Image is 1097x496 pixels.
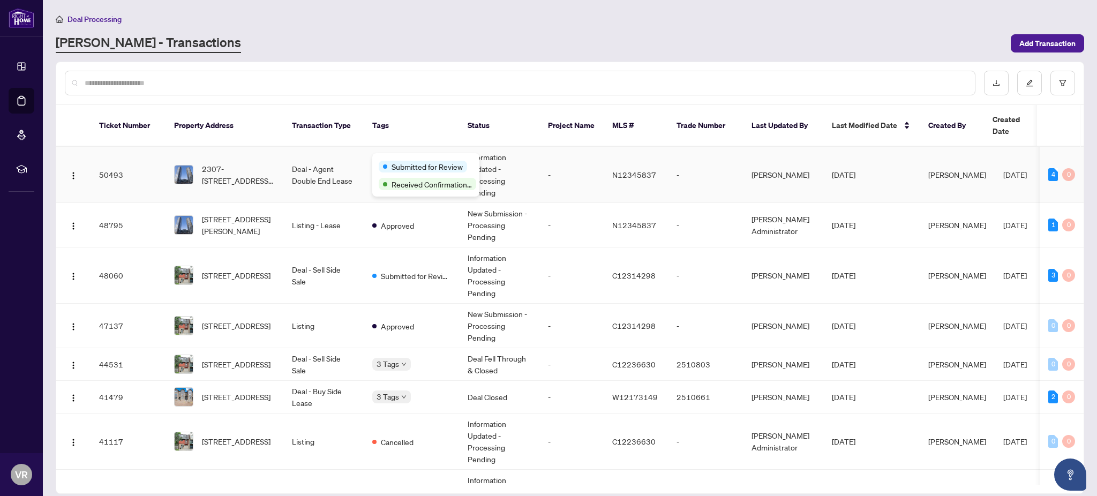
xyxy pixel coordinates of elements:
[1048,390,1058,403] div: 2
[283,381,364,414] td: Deal - Buy Side Lease
[539,304,604,348] td: -
[1048,219,1058,231] div: 1
[381,320,414,332] span: Approved
[175,216,193,234] img: thumbnail-img
[832,321,855,330] span: [DATE]
[743,348,823,381] td: [PERSON_NAME]
[67,14,122,24] span: Deal Processing
[1062,435,1075,448] div: 0
[1062,269,1075,282] div: 0
[381,270,450,282] span: Submitted for Review
[381,220,414,231] span: Approved
[91,147,166,203] td: 50493
[91,381,166,414] td: 41479
[459,381,539,414] td: Deal Closed
[69,171,78,180] img: Logo
[15,467,28,482] span: VR
[984,105,1059,147] th: Created Date
[202,320,271,332] span: [STREET_ADDRESS]
[612,437,656,446] span: C12236630
[381,436,414,448] span: Cancelled
[993,79,1000,87] span: download
[91,203,166,247] td: 48795
[832,220,855,230] span: [DATE]
[283,203,364,247] td: Listing - Lease
[832,392,855,402] span: [DATE]
[392,161,463,172] span: Submitted for Review
[743,105,823,147] th: Last Updated By
[1048,435,1058,448] div: 0
[401,362,407,367] span: down
[56,34,241,53] a: [PERSON_NAME] - Transactions
[175,388,193,406] img: thumbnail-img
[364,105,459,147] th: Tags
[392,178,472,190] span: Received Confirmation of Closing
[668,147,743,203] td: -
[668,348,743,381] td: 2510803
[91,414,166,470] td: 41117
[9,8,34,28] img: logo
[1003,170,1027,179] span: [DATE]
[202,163,275,186] span: 2307-[STREET_ADDRESS][PERSON_NAME]
[539,414,604,470] td: -
[202,213,275,237] span: [STREET_ADDRESS][PERSON_NAME]
[65,267,82,284] button: Logo
[283,348,364,381] td: Deal - Sell Side Sale
[920,105,984,147] th: Created By
[928,270,986,280] span: [PERSON_NAME]
[377,390,399,403] span: 3 Tags
[459,105,539,147] th: Status
[1062,168,1075,181] div: 0
[743,381,823,414] td: [PERSON_NAME]
[1062,358,1075,371] div: 0
[612,270,656,280] span: C12314298
[283,414,364,470] td: Listing
[1019,35,1076,52] span: Add Transaction
[832,270,855,280] span: [DATE]
[984,71,1009,95] button: download
[539,203,604,247] td: -
[612,392,658,402] span: W12173149
[1003,321,1027,330] span: [DATE]
[166,105,283,147] th: Property Address
[743,304,823,348] td: [PERSON_NAME]
[832,119,897,131] span: Last Modified Date
[175,317,193,335] img: thumbnail-img
[668,105,743,147] th: Trade Number
[65,317,82,334] button: Logo
[69,222,78,230] img: Logo
[832,170,855,179] span: [DATE]
[743,147,823,203] td: [PERSON_NAME]
[202,358,271,370] span: [STREET_ADDRESS]
[612,321,656,330] span: C12314298
[91,304,166,348] td: 47137
[283,247,364,304] td: Deal - Sell Side Sale
[175,166,193,184] img: thumbnail-img
[69,322,78,331] img: Logo
[459,348,539,381] td: Deal Fell Through & Closed
[459,203,539,247] td: New Submission - Processing Pending
[175,355,193,373] img: thumbnail-img
[1011,34,1084,52] button: Add Transaction
[612,220,656,230] span: N12345837
[668,203,743,247] td: -
[612,170,656,179] span: N12345837
[668,247,743,304] td: -
[283,304,364,348] td: Listing
[459,247,539,304] td: Information Updated - Processing Pending
[91,348,166,381] td: 44531
[283,147,364,203] td: Deal - Agent Double End Lease
[743,203,823,247] td: [PERSON_NAME] Administrator
[1048,269,1058,282] div: 3
[175,266,193,284] img: thumbnail-img
[668,414,743,470] td: -
[1003,270,1027,280] span: [DATE]
[69,361,78,370] img: Logo
[1059,79,1066,87] span: filter
[65,166,82,183] button: Logo
[832,359,855,369] span: [DATE]
[69,272,78,281] img: Logo
[202,435,271,447] span: [STREET_ADDRESS]
[202,269,271,281] span: [STREET_ADDRESS]
[202,391,271,403] span: [STREET_ADDRESS]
